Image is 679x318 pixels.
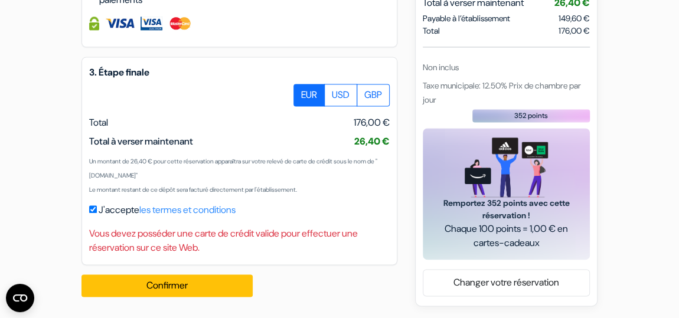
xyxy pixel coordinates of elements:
[89,186,297,194] small: Le montant restant de ce dépôt sera facturé directement par l'établissement.
[89,135,193,147] span: Total à verser maintenant
[357,84,390,106] label: GBP
[423,12,510,25] span: Payable à l’établissement
[294,84,390,106] div: Basic radio toggle button group
[354,116,390,130] span: 176,00 €
[89,158,377,179] small: Un montant de 26,40 € pour cette réservation apparaîtra sur votre relevé de carte de crédit sous ...
[89,227,390,255] div: Vous devez posséder une carte de crédit valide pour effectuer une réservation sur ce site Web.
[465,137,548,197] img: gift_card_hero_new.png
[354,135,390,147] span: 26,40 €
[437,222,576,250] span: Chaque 100 points = 1,00 € en cartes-cadeaux
[105,17,135,30] img: Visa
[423,80,581,105] span: Taxe municipale: 12.50% Prix de chambre par jour
[89,116,108,129] span: Total
[141,17,162,30] img: Visa Electron
[423,25,440,37] span: Total
[423,271,589,294] a: Changer votre réservation
[168,17,192,30] img: Master Card
[99,203,236,217] label: J'accepte
[514,110,548,121] span: 352 points
[293,84,325,106] label: EUR
[324,84,357,106] label: USD
[423,61,590,74] div: Non inclus
[6,284,34,312] button: Ouvrir le widget CMP
[437,197,576,222] span: Remportez 352 points avec cette réservation !
[559,13,590,24] span: 149,60 €
[89,67,390,78] h5: 3. Étape finale
[81,274,253,297] button: Confirmer
[559,25,590,37] span: 176,00 €
[139,204,236,216] a: les termes et conditions
[89,17,99,30] img: Information de carte de crédit entièrement encryptée et sécurisée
